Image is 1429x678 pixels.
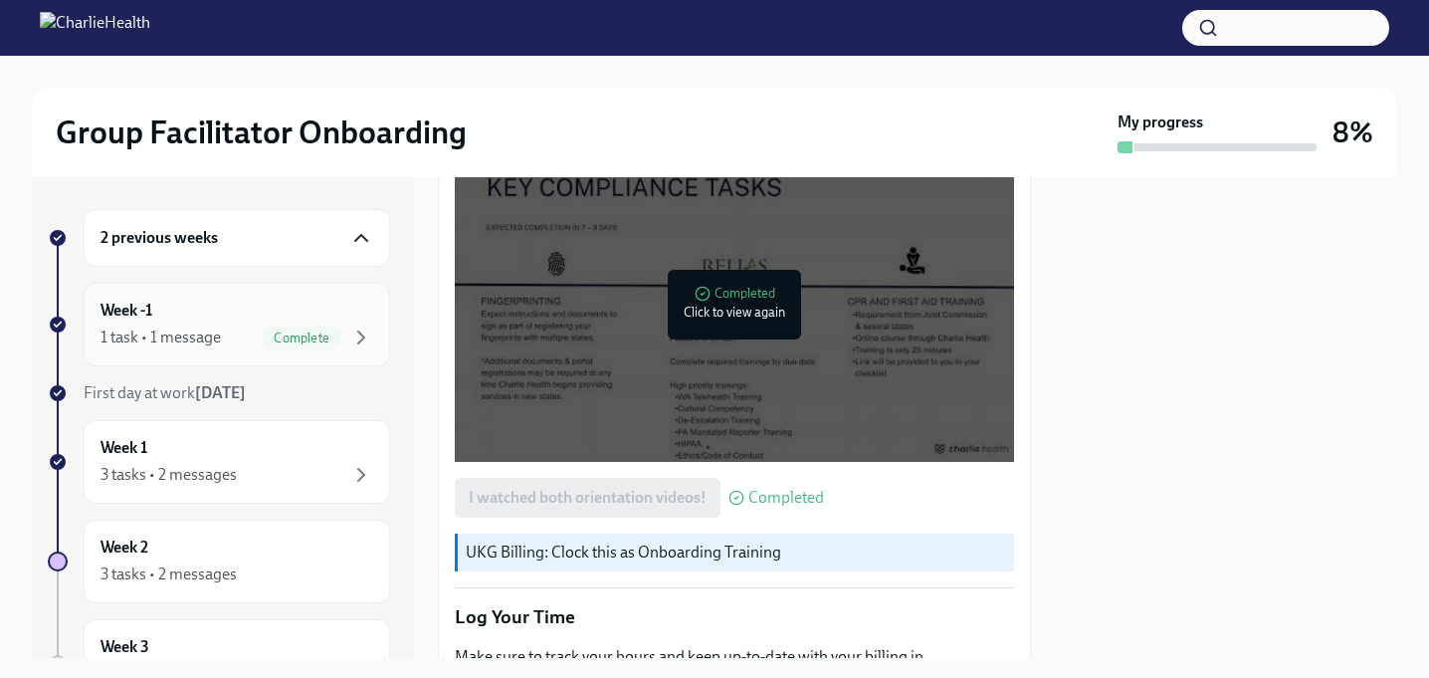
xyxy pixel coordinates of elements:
h6: Week 1 [101,437,147,459]
a: First day at work[DATE] [48,382,390,404]
h6: Week 2 [101,537,148,559]
h6: 2 previous weeks [101,227,218,249]
a: Week 23 tasks • 2 messages [48,520,390,603]
a: Week 13 tasks • 2 messages [48,420,390,504]
img: CharlieHealth [40,12,150,44]
p: Log Your Time [455,604,1014,630]
a: Week -11 task • 1 messageComplete [48,283,390,366]
span: Completed [748,490,824,506]
p: UKG Billing: Clock this as Onboarding Training [466,542,1006,564]
strong: [DATE] [195,383,246,402]
h6: Week 3 [101,636,149,658]
strong: My progress [1118,112,1203,133]
div: 3 tasks • 2 messages [101,464,237,486]
span: First day at work [84,383,246,402]
div: 3 tasks • 2 messages [101,564,237,585]
div: 1 task • 1 message [101,327,221,348]
span: Complete [262,331,341,345]
div: 2 previous weeks [84,209,390,267]
h2: Group Facilitator Onboarding [56,113,467,152]
h3: 8% [1332,114,1373,150]
h6: Week -1 [101,300,152,322]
